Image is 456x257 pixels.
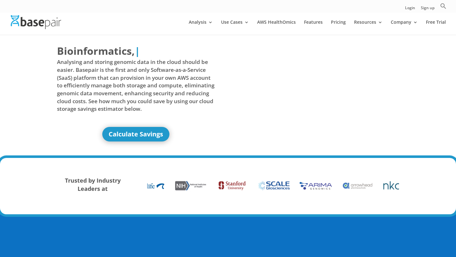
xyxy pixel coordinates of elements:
a: Sign up [421,6,434,13]
span: Bioinformatics, [57,44,135,58]
span: Analysing and storing genomic data in the cloud should be easier. Basepair is the first and only ... [57,58,215,113]
a: Free Trial [426,20,446,35]
a: Search Icon Link [440,3,446,13]
iframe: Basepair - NGS Analysis Simplified [233,44,390,132]
a: Features [304,20,323,35]
a: Pricing [331,20,346,35]
a: AWS HealthOmics [257,20,296,35]
a: Company [391,20,418,35]
a: Calculate Savings [102,127,169,141]
a: Login [405,6,415,13]
img: Basepair [11,15,61,29]
span: | [135,44,140,58]
a: Use Cases [221,20,249,35]
a: Resources [354,20,383,35]
a: Analysis [189,20,213,35]
strong: Trusted by Industry Leaders at [65,177,121,192]
svg: Search [440,3,446,9]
